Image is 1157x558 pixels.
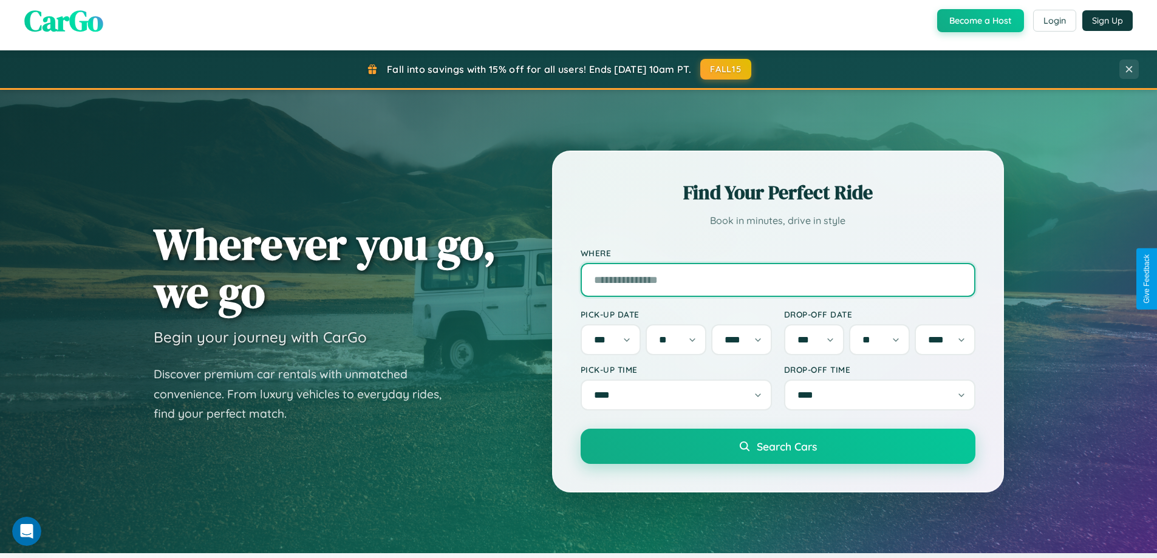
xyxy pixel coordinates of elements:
h1: Wherever you go, we go [154,220,496,316]
button: FALL15 [700,59,751,80]
span: Search Cars [757,440,817,453]
label: Where [581,248,975,258]
label: Pick-up Date [581,309,772,319]
label: Pick-up Time [581,364,772,375]
p: Book in minutes, drive in style [581,212,975,230]
button: Become a Host [937,9,1024,32]
div: Give Feedback [1142,254,1151,304]
button: Login [1033,10,1076,32]
h2: Find Your Perfect Ride [581,179,975,206]
label: Drop-off Date [784,309,975,319]
p: Discover premium car rentals with unmatched convenience. From luxury vehicles to everyday rides, ... [154,364,457,424]
label: Drop-off Time [784,364,975,375]
span: Fall into savings with 15% off for all users! Ends [DATE] 10am PT. [387,63,691,75]
button: Sign Up [1082,10,1133,31]
button: Search Cars [581,429,975,464]
span: CarGo [24,1,103,41]
h3: Begin your journey with CarGo [154,328,367,346]
iframe: Intercom live chat [12,517,41,546]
